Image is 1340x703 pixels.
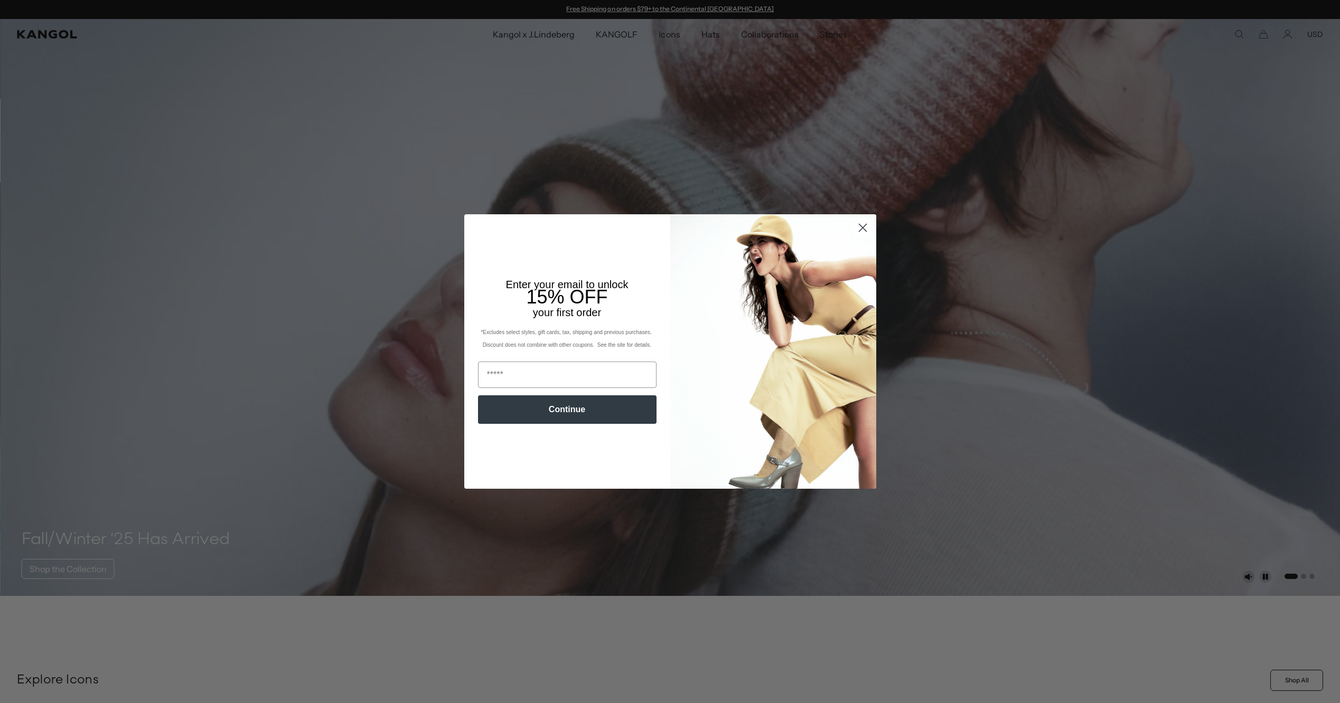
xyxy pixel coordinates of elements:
input: Email [478,362,657,388]
span: 15% OFF [526,286,607,308]
button: Close dialog [854,218,872,237]
img: 93be19ad-e773-4382-80b9-c9d740c9197f.jpeg [670,214,876,489]
span: *Excludes select styles, gift cards, tax, shipping and previous purchases. Discount does not comb... [481,329,653,348]
button: Continue [478,395,657,424]
span: your first order [533,307,601,318]
span: Enter your email to unlock [506,279,629,290]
